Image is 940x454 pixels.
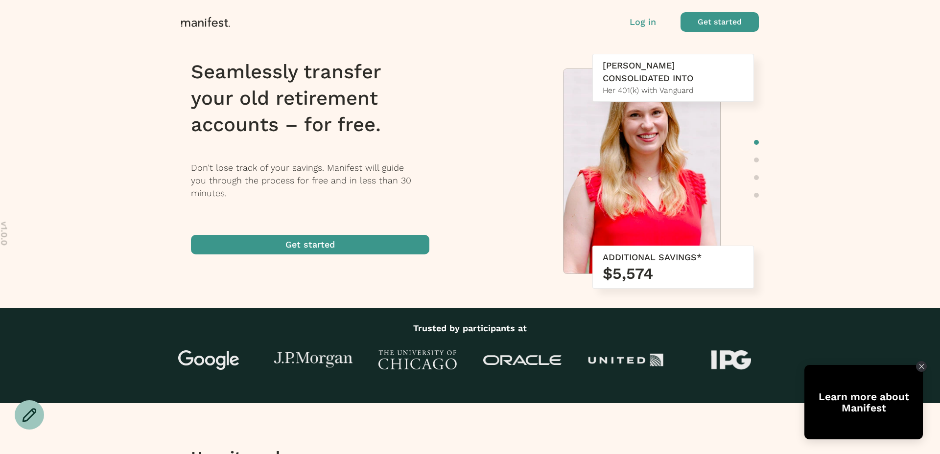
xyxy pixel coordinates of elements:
[274,352,352,368] img: J.P Morgan
[681,12,759,32] button: Get started
[804,365,923,439] div: Open Tolstoy widget
[191,161,442,200] p: Don’t lose track of your savings. Manifest will guide you through the process for free and in les...
[603,251,744,264] div: ADDITIONAL SAVINGS*
[191,59,442,138] h1: Seamlessly transfer your old retirement accounts – for free.
[603,85,744,96] div: Her 401(k) with Vanguard
[483,355,562,365] img: Oracle
[804,391,923,413] div: Learn more about Manifest
[170,350,248,370] img: Google
[804,365,923,439] div: Open Tolstoy
[603,264,744,283] h3: $5,574
[804,365,923,439] div: Tolstoy bubble widget
[191,235,429,254] button: Get started
[378,350,457,370] img: University of Chicago
[916,361,927,372] div: Close Tolstoy widget
[564,69,720,278] img: Meredith
[603,59,744,85] div: [PERSON_NAME] CONSOLIDATED INTO
[630,16,656,28] button: Log in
